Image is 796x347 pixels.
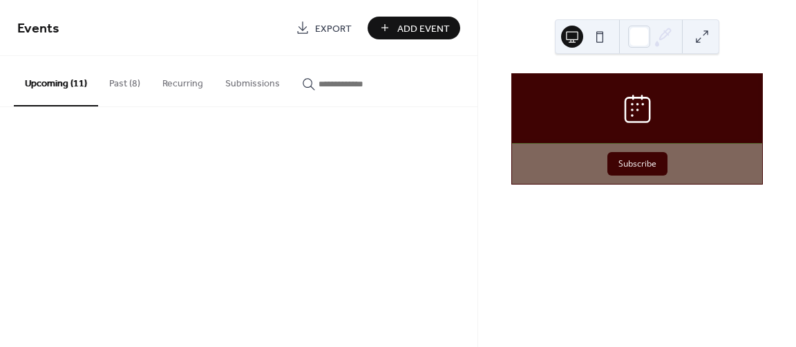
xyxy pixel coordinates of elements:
[151,56,214,105] button: Recurring
[214,56,291,105] button: Submissions
[98,56,151,105] button: Past (8)
[285,17,362,39] a: Export
[397,21,450,36] span: Add Event
[315,21,352,36] span: Export
[17,15,59,42] span: Events
[368,17,460,39] button: Add Event
[607,152,667,176] button: Subscribe
[14,56,98,106] button: Upcoming (11)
